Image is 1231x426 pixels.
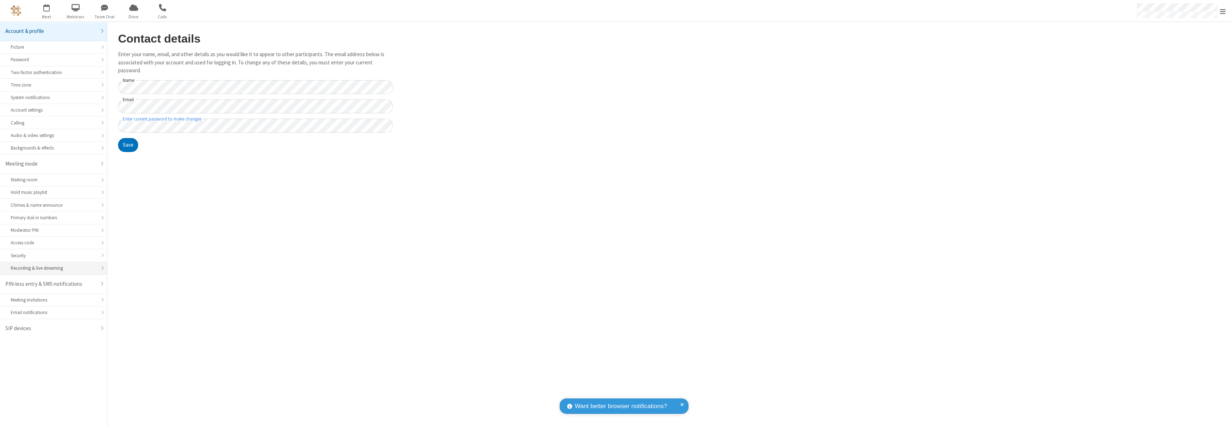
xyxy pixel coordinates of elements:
input: Name [118,80,393,94]
div: Account settings [11,107,96,113]
span: Want better browser notifications? [575,402,667,411]
div: Access code [11,239,96,246]
div: Backgrounds & effects [11,145,96,151]
div: PIN-less entry & SMS notifications [5,280,96,288]
div: Waiting room [11,176,96,183]
div: Security [11,252,96,259]
div: Email notifications [11,309,96,316]
div: Calling [11,119,96,126]
span: Meet [33,14,60,20]
div: SIP devices [5,324,96,333]
img: QA Selenium DO NOT DELETE OR CHANGE [11,5,21,16]
button: Save [118,138,138,152]
div: Two-factor authentication [11,69,96,76]
div: Meeting Invitations [11,297,96,303]
div: Time zone [11,82,96,88]
span: Calls [149,14,176,20]
div: Chimes & name announce [11,202,96,209]
iframe: Chat [1213,407,1226,421]
div: Audio & video settings [11,132,96,139]
span: Webinars [62,14,89,20]
span: Drive [120,14,147,20]
div: System notifications [11,94,96,101]
h2: Contact details [118,33,393,45]
span: Team Chat [91,14,118,20]
input: Enter current password to make changes [118,119,393,133]
div: Password [11,56,96,63]
div: Recording & live streaming [11,265,96,271]
div: Meeting mode [5,160,96,168]
div: Hold music playlist [11,189,96,196]
p: Enter your name, email, and other details as you would like it to appear to other participants. T... [118,50,393,75]
input: Email [118,99,393,113]
div: Picture [11,44,96,50]
div: Moderator PIN [11,227,96,234]
div: Primary dial-in numbers [11,214,96,221]
div: Account & profile [5,27,96,35]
